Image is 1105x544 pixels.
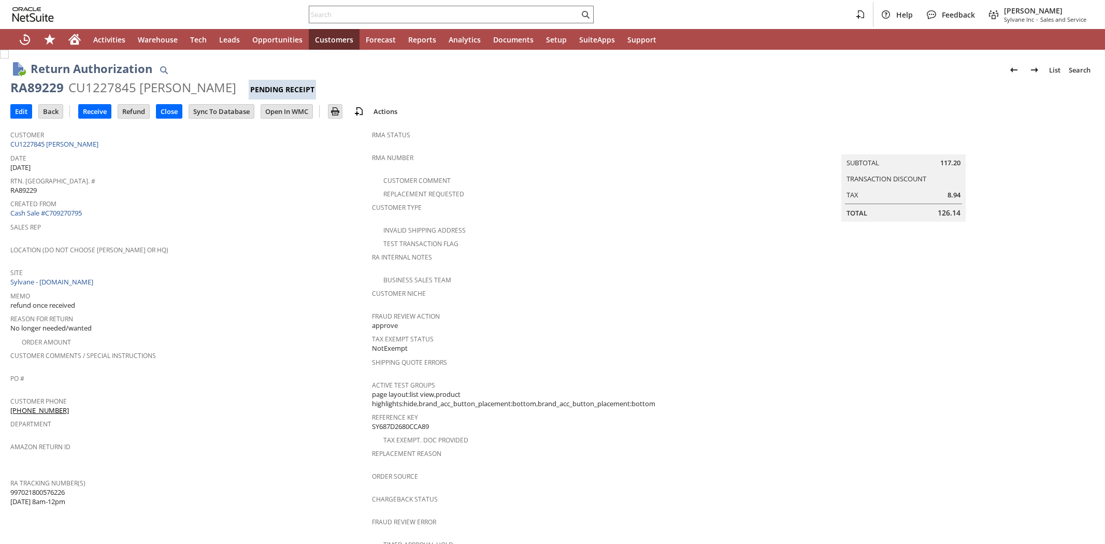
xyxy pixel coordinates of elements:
[10,131,44,139] a: Customer
[372,343,408,353] span: NotExempt
[372,495,438,504] a: Chargeback Status
[366,35,396,45] span: Forecast
[383,176,451,185] a: Customer Comment
[372,518,436,526] a: Fraud Review Error
[246,29,309,50] a: Opportunities
[408,35,436,45] span: Reports
[627,35,656,45] span: Support
[360,29,402,50] a: Forecast
[10,163,31,173] span: [DATE]
[10,442,70,451] a: Amazon Return ID
[1045,62,1065,78] a: List
[213,29,246,50] a: Leads
[315,35,353,45] span: Customers
[1028,64,1041,76] img: Next
[621,29,663,50] a: Support
[31,60,152,77] h1: Return Authorization
[157,64,170,76] img: Quick Find
[372,203,422,212] a: Customer Type
[383,276,451,284] a: Business Sales Team
[12,7,54,22] svg: logo
[252,35,303,45] span: Opportunities
[493,35,534,45] span: Documents
[329,105,341,118] img: Print
[10,208,82,218] a: Cash Sale #C709270795
[372,358,447,367] a: Shipping Quote Errors
[372,390,728,409] span: page layout:list view,product highlights:hide,brand_acc_button_placement:bottom,brand_acc_button_...
[10,488,65,507] span: 997021800576226 [DATE] 8am-12pm
[896,10,913,20] span: Help
[10,479,85,488] a: RA Tracking Number(s)
[1065,62,1095,78] a: Search
[261,105,312,118] input: Open In WMC
[372,449,441,458] a: Replacement reason
[10,177,95,185] a: Rtn. [GEOGRAPHIC_DATA]. #
[10,223,41,232] a: Sales Rep
[383,226,466,235] a: Invalid Shipping Address
[10,397,67,406] a: Customer Phone
[383,239,458,248] a: Test Transaction Flag
[372,153,413,162] a: RMA Number
[846,174,926,183] a: Transaction Discount
[44,33,56,46] svg: Shortcuts
[219,35,240,45] span: Leads
[1008,64,1020,76] img: Previous
[309,8,579,21] input: Search
[190,35,207,45] span: Tech
[10,300,75,310] span: refund once received
[372,413,418,422] a: Reference Key
[93,35,125,45] span: Activities
[10,323,92,333] span: No longer needed/wanted
[353,105,365,118] img: add-record.svg
[1004,16,1034,23] span: Sylvane Inc
[846,190,858,199] a: Tax
[249,80,316,99] div: Pending Receipt
[87,29,132,50] a: Activities
[846,158,879,167] a: Subtotal
[132,29,184,50] a: Warehouse
[19,33,31,46] svg: Recent Records
[372,422,429,432] span: SY687D2680CCA89
[372,381,435,390] a: Active Test Groups
[189,105,254,118] input: Sync To Database
[10,154,26,163] a: Date
[383,436,468,445] a: Tax Exempt. Doc Provided
[372,131,410,139] a: RMA Status
[10,374,24,383] a: PO #
[309,29,360,50] a: Customers
[62,29,87,50] a: Home
[487,29,540,50] a: Documents
[10,246,168,254] a: Location (Do Not Choose [PERSON_NAME] or HQ)
[11,105,32,118] input: Edit
[579,8,592,21] svg: Search
[940,158,960,168] span: 117.20
[372,312,440,321] a: Fraud Review Action
[328,105,342,118] input: Print
[68,33,81,46] svg: Home
[10,268,23,277] a: Site
[841,138,966,154] caption: Summary
[10,277,96,287] a: Sylvane - [DOMAIN_NAME]
[942,10,975,20] span: Feedback
[79,105,111,118] input: Receive
[442,29,487,50] a: Analytics
[573,29,621,50] a: SuiteApps
[579,35,615,45] span: SuiteApps
[10,139,101,149] a: CU1227845 [PERSON_NAME]
[10,406,69,415] a: [PHONE_NUMBER]
[10,185,37,195] span: RA89229
[402,29,442,50] a: Reports
[12,29,37,50] a: Recent Records
[184,29,213,50] a: Tech
[372,253,432,262] a: RA Internal Notes
[39,105,63,118] input: Back
[383,190,464,198] a: Replacement Requested
[1004,6,1086,16] span: [PERSON_NAME]
[846,208,867,218] a: Total
[10,351,156,360] a: Customer Comments / Special Instructions
[138,35,178,45] span: Warehouse
[372,289,426,298] a: Customer Niche
[156,105,182,118] input: Close
[118,105,149,118] input: Refund
[1036,16,1038,23] span: -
